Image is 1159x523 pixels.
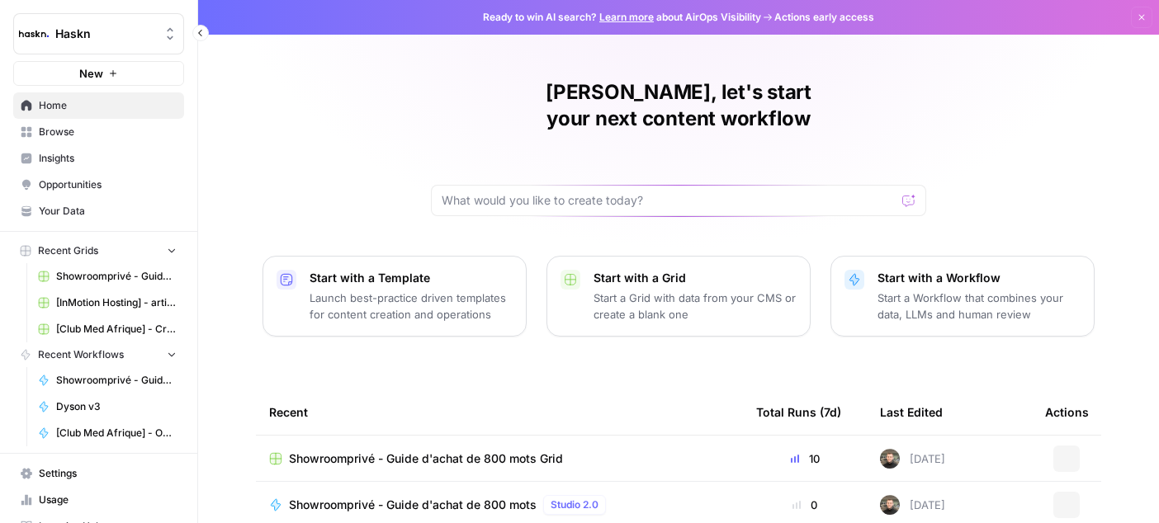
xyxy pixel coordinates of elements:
span: Actions early access [774,10,874,25]
div: Last Edited [880,389,943,435]
div: [DATE] [880,449,945,469]
a: [InMotion Hosting] - article de blog 2000 mots [31,290,184,316]
span: Showroomprivé - Guide d'achat de 800 mots Grid [56,269,177,284]
span: Usage [39,492,177,507]
button: Start with a GridStart a Grid with data from your CMS or create a blank one [546,256,811,337]
span: Dyson v3 [56,399,177,414]
a: Your Data [13,198,184,224]
span: [InMotion Hosting] - article de blog 2000 mots [56,295,177,310]
div: Total Runs (7d) [756,389,841,435]
span: Studio 2.0 [551,497,598,512]
span: [Club Med Afrique] - Optimisation + FAQ [56,426,177,441]
span: Showroomprivé - Guide d'achat de 800 mots [56,373,177,388]
p: Launch best-practice driven templates for content creation and operations [310,290,513,323]
span: Settings [39,466,177,481]
a: [Club Med Afrique] - Optimisation + FAQ [31,420,184,446]
a: Showroomprivé - Guide d'achat de 800 motsStudio 2.0 [269,495,730,515]
span: Haskn [55,26,155,42]
span: Browse [39,125,177,139]
button: Recent Grids [13,238,184,263]
div: [DATE] [880,495,945,515]
a: Settings [13,460,184,487]
img: udf09rtbz9abwr5l4z19vkttxmie [880,495,900,515]
span: Recent Workflows [38,347,124,362]
p: Start with a Workflow [878,270,1081,286]
span: Showroomprivé - Guide d'achat de 800 mots Grid [289,450,563,467]
p: Start a Grid with data from your CMS or create a blank one [594,290,797,323]
button: Recent Workflows [13,342,184,367]
a: [Club Med Afrique] - Création & Optimisation + FAQ [31,316,184,342]
div: Recent [269,389,730,435]
a: Usage [13,487,184,513]
div: 10 [756,450,854,467]
a: Opportunities [13,172,184,198]
span: Recent Grids [38,243,98,258]
button: Start with a WorkflowStart a Workflow that combines your data, LLMs and human review [830,256,1095,337]
button: Start with a TemplateLaunch best-practice driven templates for content creation and operations [263,256,527,337]
div: Actions [1045,389,1089,435]
button: New [13,61,184,86]
a: Home [13,92,184,119]
p: Start with a Grid [594,270,797,286]
a: Learn more [599,11,654,23]
span: New [79,65,103,82]
img: udf09rtbz9abwr5l4z19vkttxmie [880,449,900,469]
span: Showroomprivé - Guide d'achat de 800 mots [289,497,537,513]
p: Start a Workflow that combines your data, LLMs and human review [878,290,1081,323]
a: Showroomprivé - Guide d'achat de 800 mots [31,367,184,393]
img: Haskn Logo [19,19,49,49]
h1: [PERSON_NAME], let's start your next content workflow [431,79,926,132]
a: Browse [13,119,184,145]
a: Dyson v3 [31,393,184,420]
span: Your Data [39,204,177,219]
p: Start with a Template [310,270,513,286]
input: What would you like to create today? [442,192,896,209]
span: [Club Med Afrique] - Création & Optimisation + FAQ [56,322,177,337]
span: Ready to win AI search? about AirOps Visibility [483,10,761,25]
a: Insights [13,145,184,172]
a: Showroomprivé - Guide d'achat de 800 mots Grid [31,263,184,290]
span: Home [39,98,177,113]
button: Workspace: Haskn [13,13,184,54]
span: Opportunities [39,177,177,192]
div: 0 [756,497,854,513]
a: Showroomprivé - Guide d'achat de 800 mots Grid [269,450,730,467]
span: Insights [39,151,177,166]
